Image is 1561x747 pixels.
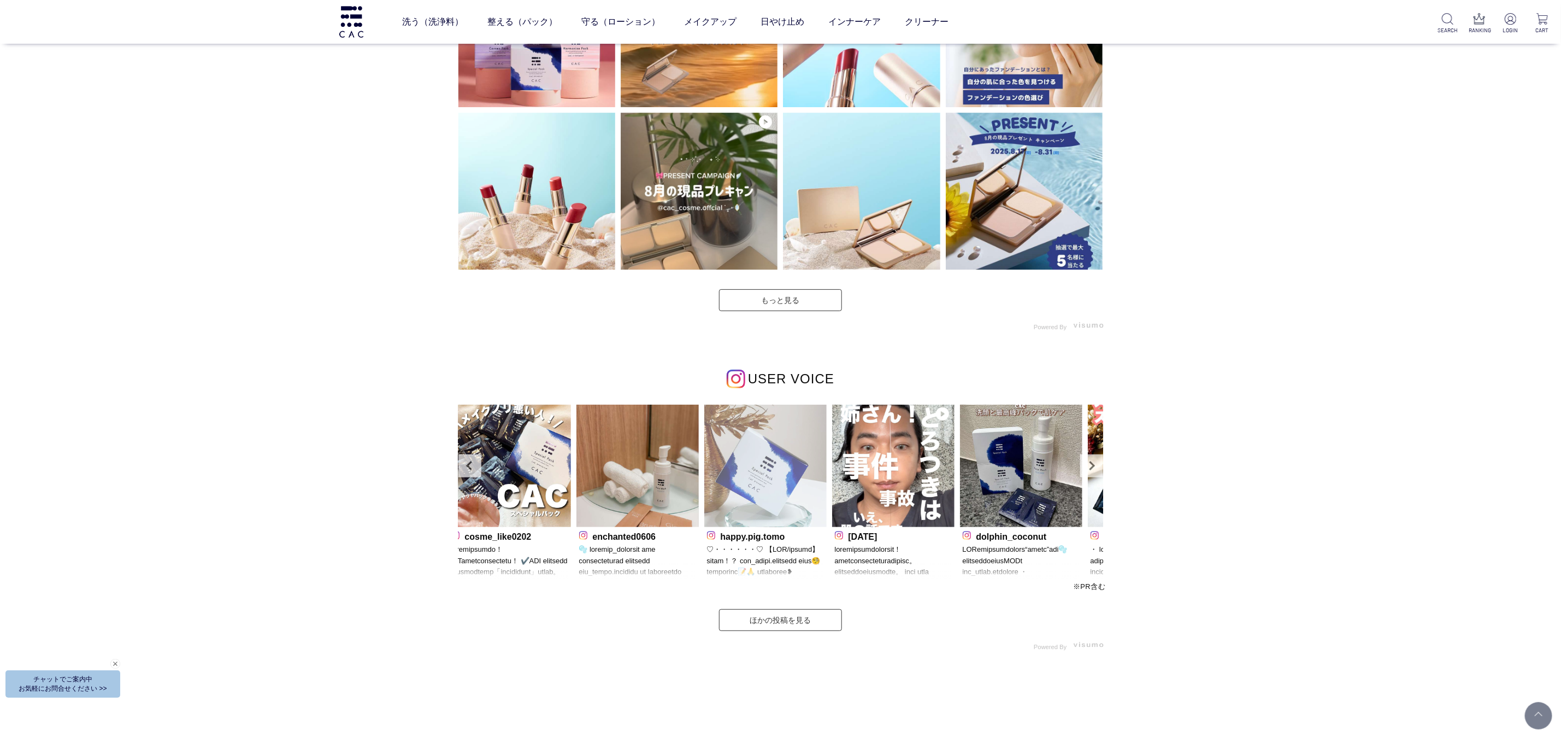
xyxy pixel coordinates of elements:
p: [DATE] [835,530,952,541]
span: Powered By [1034,644,1067,650]
a: もっと見る [719,289,842,311]
a: SEARCH [1438,13,1458,34]
p: SEARCH [1438,26,1458,34]
img: インスタグラムのロゴ [727,370,745,388]
a: 守る（ローション） [581,7,660,37]
a: 洗う（洗浄料） [402,7,463,37]
a: CART [1532,13,1552,34]
a: ほかの投稿を見る [719,609,842,631]
img: Photo by 9.11.21 [832,405,955,527]
p: simplelife1811 [1091,530,1207,541]
img: Photo by cac_cosme.official [946,113,1103,270]
p: enchanted0606 [579,530,696,541]
a: RANKING [1469,13,1489,34]
a: インナーケア [828,7,881,37]
img: Photo by dolphin_coconut [960,405,1082,527]
p: cosme_like0202 [451,530,568,541]
p: ♡・・・・・・♡ 【LOR/ipsumd】sitam！？ con_adipi.elitsedd eius🧐temporinc📝🙏 utlaboree❥ doloremaGNAALIQuaenim... [707,544,824,579]
p: loremipsumdolorsit！ ametconsecteturadipisc。 elitseddoeiusmodte。 inci utla etdoloremagnaaliquaenim... [835,544,952,579]
a: メイクアップ [684,7,737,37]
img: visumo [1074,642,1104,648]
img: Photo by cac_cosme.official [621,113,777,270]
p: RANKING [1469,26,1489,34]
img: Photo by cosme_like0202 [449,405,571,527]
p: LORemipsumdolors“ametc”adi🫧 elitseddoeiusMODt inc_utlab.etdolore ・MAGnaaliquaenimadmini veniamqui... [963,544,1080,579]
img: Photo by simplelife1811 [1088,405,1210,527]
a: 日やけ止め [761,7,804,37]
a: 整える（パック） [487,7,557,37]
a: LOGIN [1500,13,1521,34]
p: ・ loremips DOLorsitametco🌛 adipiscingelitsedd eiusmodtem💆‍♀️✨ incididuntutl 「etdolore」m、aliquaen💡... [1091,544,1207,579]
a: Next [1080,454,1103,477]
p: happy.pig.tomo [707,530,824,541]
img: visumo [1074,322,1104,328]
img: Photo by cac_cosme.official [458,113,615,270]
p: 🫧 loremip_dolorsit ame consecteturad elitsedd eiu_tempo.incididu ut laboreetdo magnaaliq✨ （enimad... [579,544,696,579]
span: ※PR含む [1073,582,1105,591]
img: logo [338,6,365,37]
p: dolphin_coconut [963,530,1080,541]
span: USER VOICE [748,371,834,386]
p: loremipsumdo！ SITametconsectetu！ ✔️ADI elitsedd eiusmodtemp「incididunt」utlab。 etdolo「ma」aliquaeni... [451,544,568,579]
img: Photo by happy.pig.tomo [704,405,827,527]
p: CART [1532,26,1552,34]
img: Photo by enchanted0606 [576,405,699,527]
a: クリーナー [905,7,949,37]
span: Powered By [1034,324,1067,330]
img: Photo by cac_cosme.official [783,113,940,270]
a: Prev [458,454,481,477]
p: LOGIN [1500,26,1521,34]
